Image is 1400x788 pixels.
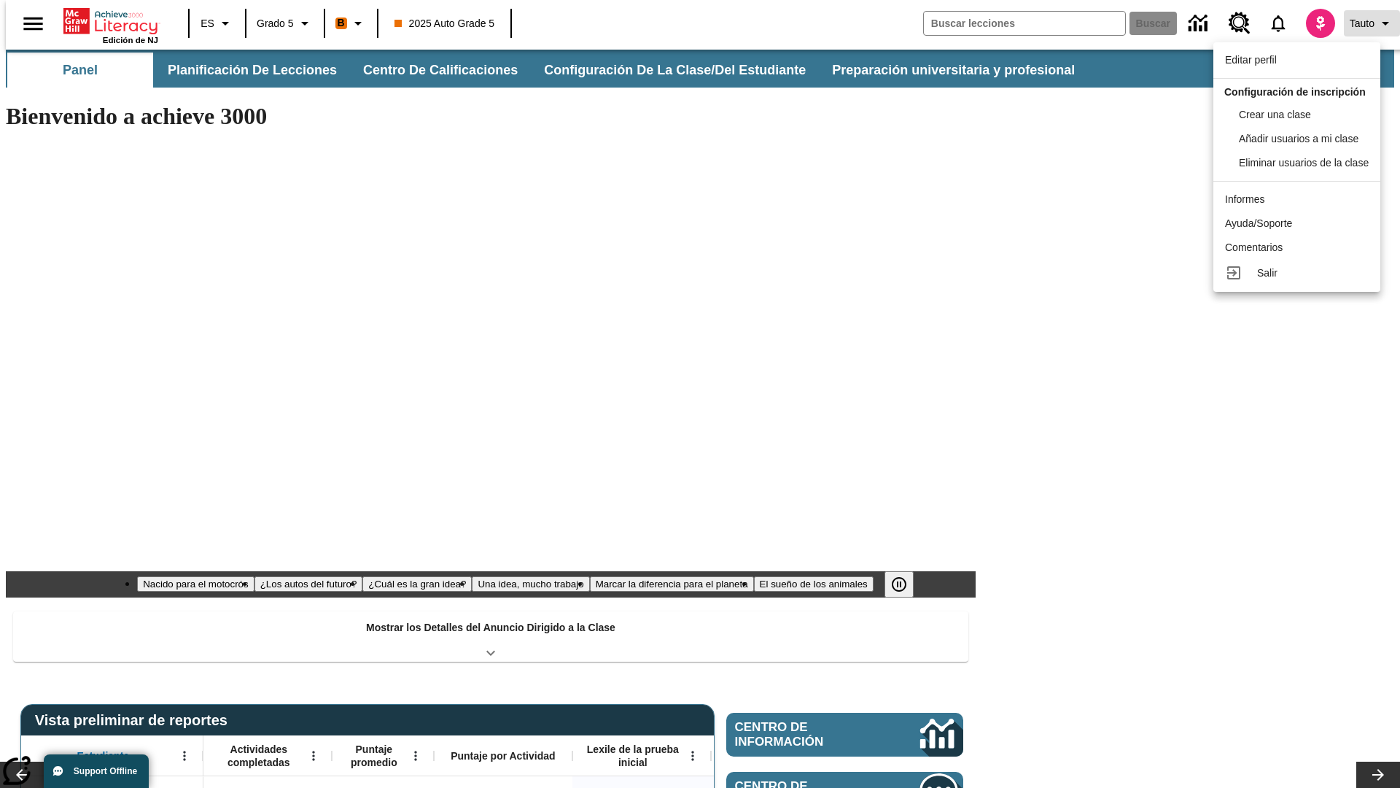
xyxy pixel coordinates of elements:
span: Comentarios [1225,242,1283,253]
span: Eliminar usuarios de la clase [1239,157,1369,169]
span: Informes [1225,193,1264,205]
span: Editar perfil [1225,54,1277,66]
span: Configuración de inscripción [1224,86,1366,98]
span: Crear una clase [1239,109,1311,120]
span: Salir [1257,267,1277,279]
span: Ayuda/Soporte [1225,217,1292,229]
span: Añadir usuarios a mi clase [1239,133,1358,144]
